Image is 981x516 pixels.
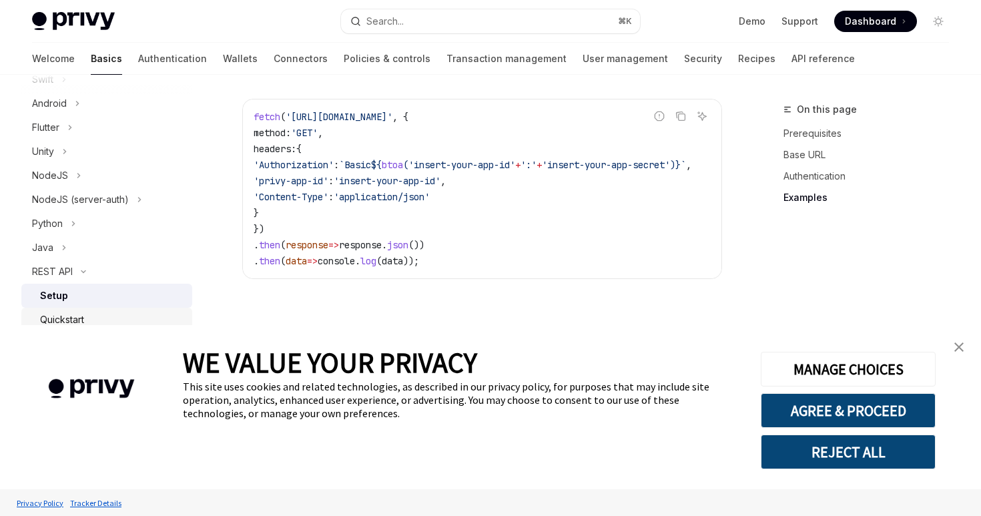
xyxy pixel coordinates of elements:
span: . [355,255,360,267]
a: Examples [783,187,960,208]
img: light logo [32,12,115,31]
span: ⌘ K [618,16,632,27]
span: 'application/json' [334,191,430,203]
span: . [254,239,259,251]
a: Authentication [783,166,960,187]
button: Toggle NodeJS section [21,164,192,188]
span: + [537,159,542,171]
span: 'Content-Type' [254,191,328,203]
button: Ask AI [693,107,711,125]
span: , [686,159,691,171]
img: company logo [20,360,163,418]
span: { [296,143,302,155]
a: Wallets [223,43,258,75]
button: Open search [341,9,639,33]
span: ) [670,159,675,171]
a: close banner [946,334,972,360]
button: Toggle NodeJS (server-auth) section [21,188,192,212]
a: Transaction management [446,43,567,75]
span: 'insert-your-app-secret' [542,159,670,171]
span: then [259,255,280,267]
span: : [328,191,334,203]
div: Android [32,95,67,111]
span: ( [403,159,408,171]
a: Recipes [738,43,775,75]
button: Toggle dark mode [928,11,949,32]
span: : [334,159,339,171]
span: 'Authorization' [254,159,334,171]
span: response [286,239,328,251]
div: NodeJS (server-auth) [32,192,129,208]
button: Toggle Java section [21,236,192,260]
div: This site uses cookies and related technologies, as described in our privacy policy, for purposes... [183,380,741,420]
a: Policies & controls [344,43,430,75]
span: data [382,255,403,267]
span: `Basic [339,159,371,171]
span: )); [403,255,419,267]
span: : [328,175,334,187]
a: Support [781,15,818,28]
span: }) [254,223,264,235]
span: ':' [521,159,537,171]
a: Setup [21,284,192,308]
span: , [440,175,446,187]
button: AGREE & PROCEED [761,393,936,428]
span: } [675,159,681,171]
span: headers: [254,143,296,155]
button: Toggle Python section [21,212,192,236]
a: API reference [791,43,855,75]
span: response [339,239,382,251]
button: Report incorrect code [651,107,668,125]
a: Authentication [138,43,207,75]
a: Basics [91,43,122,75]
span: console [318,255,355,267]
span: + [515,159,521,171]
button: REJECT ALL [761,435,936,469]
div: NodeJS [32,168,68,184]
span: data [286,255,307,267]
span: btoa [382,159,403,171]
div: Setup [40,288,68,304]
div: REST API [32,264,73,280]
span: ( [280,239,286,251]
span: 'privy-app-id' [254,175,328,187]
button: Toggle REST API section [21,260,192,284]
a: Dashboard [834,11,917,32]
span: => [328,239,339,251]
button: MANAGE CHOICES [761,352,936,386]
a: Privacy Policy [13,491,67,515]
div: Quickstart [40,312,84,328]
button: Copy the contents from the code block [672,107,689,125]
span: ` [681,159,686,171]
a: Connectors [274,43,328,75]
a: Prerequisites [783,123,960,144]
span: ( [376,255,382,267]
span: , { [392,111,408,123]
button: Toggle Unity section [21,140,192,164]
span: then [259,239,280,251]
span: 'GET' [291,127,318,139]
span: WE VALUE YOUR PRIVACY [183,345,477,380]
a: Welcome [32,43,75,75]
a: Base URL [783,144,960,166]
span: log [360,255,376,267]
div: Java [32,240,53,256]
a: Quickstart [21,308,192,332]
span: Dashboard [845,15,896,28]
button: Toggle Android section [21,91,192,115]
button: Toggle Flutter section [21,115,192,140]
span: method: [254,127,291,139]
div: Unity [32,144,54,160]
span: ( [280,255,286,267]
img: close banner [954,342,964,352]
a: Security [684,43,722,75]
a: User management [583,43,668,75]
span: 'insert-your-app-id' [408,159,515,171]
span: On this page [797,101,857,117]
div: Search... [366,13,404,29]
span: json [387,239,408,251]
span: ( [280,111,286,123]
div: Flutter [32,119,59,136]
span: } [254,207,259,219]
span: '[URL][DOMAIN_NAME]' [286,111,392,123]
